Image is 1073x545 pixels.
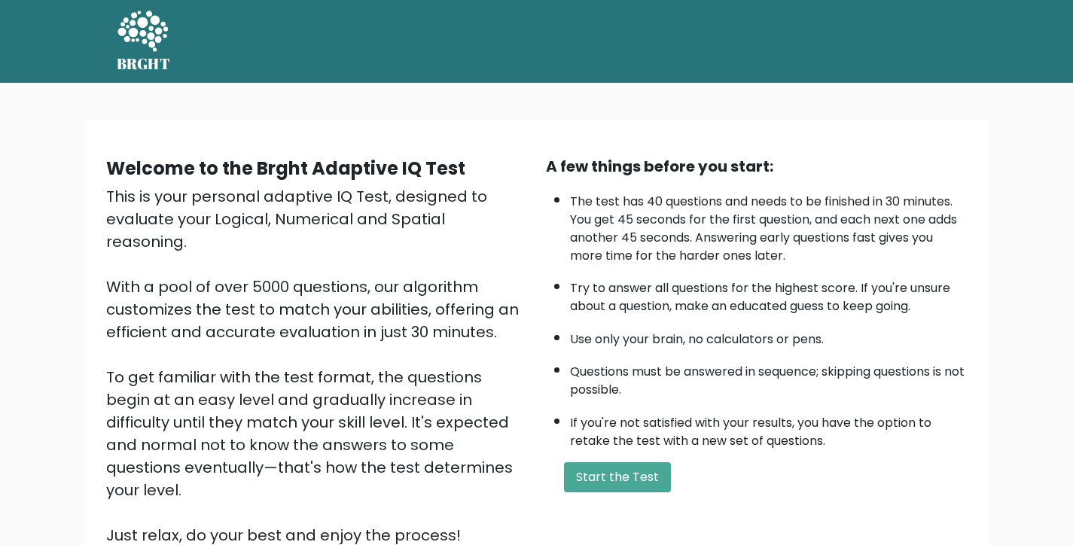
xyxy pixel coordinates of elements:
li: The test has 40 questions and needs to be finished in 30 minutes. You get 45 seconds for the firs... [570,185,968,265]
li: Use only your brain, no calculators or pens. [570,323,968,349]
li: Questions must be answered in sequence; skipping questions is not possible. [570,355,968,399]
a: BRGHT [117,6,171,77]
button: Start the Test [564,462,671,492]
b: Welcome to the Brght Adaptive IQ Test [106,156,465,181]
li: Try to answer all questions for the highest score. If you're unsure about a question, make an edu... [570,272,968,315]
h5: BRGHT [117,55,171,73]
div: A few things before you start: [546,155,968,178]
li: If you're not satisfied with your results, you have the option to retake the test with a new set ... [570,406,968,450]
